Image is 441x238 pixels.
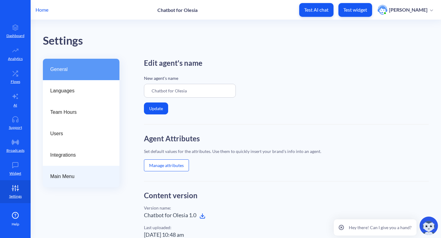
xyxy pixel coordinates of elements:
div: Settings [43,32,441,50]
a: Team Hours [43,102,119,123]
span: Users [50,130,107,137]
p: AI [13,102,17,108]
span: Languages [50,87,107,95]
button: Test widget [338,3,372,17]
span: Help [12,221,19,227]
p: Test AI chat [304,7,329,13]
p: Flows [11,79,20,84]
button: Update [144,102,168,114]
p: Hey there! Can I give you a hand? [349,224,412,231]
a: Main Menu [43,166,119,187]
a: Integrations [43,144,119,166]
p: Test widget [343,7,367,13]
span: Main Menu [50,173,107,180]
button: user photo[PERSON_NAME] [375,4,436,15]
img: copilot-icon.svg [420,217,438,235]
a: Users [43,123,119,144]
p: Analytics [8,56,23,61]
p: Settings [9,194,22,199]
input: Enter agent Name [144,84,236,98]
a: Languages [43,80,119,102]
p: Support [9,125,22,130]
h2: Agent Attributes [144,134,429,143]
img: user photo [378,5,387,15]
p: Dashboard [6,33,24,39]
h2: Edit agent's name [144,59,429,68]
p: Broadcasts [6,148,24,153]
span: Team Hours [50,109,107,116]
div: Set default values for the attributes. Use them to quickly insert your brand's info into an agent. [144,148,429,154]
span: Integrations [50,151,107,159]
h2: Content version [144,191,429,200]
div: Last uploaded: [144,224,429,231]
div: Chatbot for Olesia 1.0 [144,211,429,219]
div: Version name: [144,205,429,211]
p: Chatbot for Olesia [157,7,198,13]
p: Home [36,6,48,13]
p: Widget [9,171,21,176]
button: Test AI chat [299,3,334,17]
a: General [43,59,119,80]
p: [PERSON_NAME] [389,6,428,13]
p: New agent's name [144,75,429,81]
button: Manage attributes [144,159,189,171]
span: General [50,66,107,73]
